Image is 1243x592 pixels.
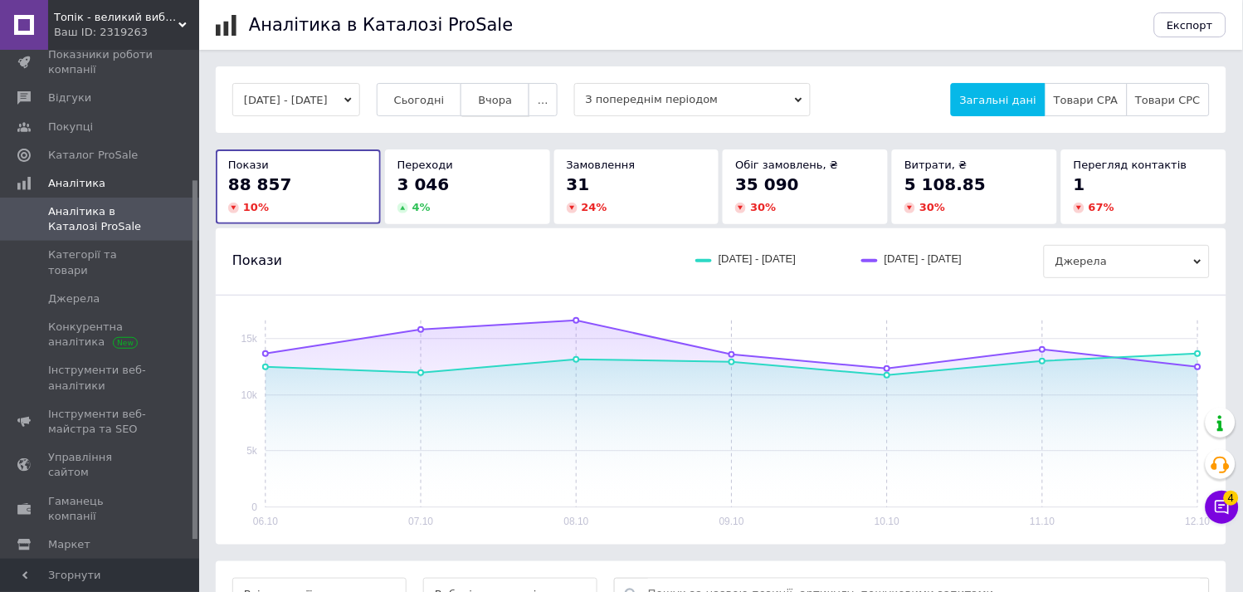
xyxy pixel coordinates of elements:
span: Топік - великий вибір взуття для чоловіків і жінок [54,10,178,25]
button: Експорт [1154,12,1227,37]
span: Показники роботи компанії [48,47,154,77]
button: Товари CPA [1045,83,1127,116]
text: 0 [251,501,257,513]
span: Витрати, ₴ [904,159,968,171]
text: 09.10 [719,516,744,527]
span: Відгуки [48,91,91,105]
span: 10 % [243,201,269,213]
button: Товари CPC [1127,83,1210,116]
span: Аналітика [48,176,105,191]
span: 67 % [1089,201,1114,213]
div: Ваш ID: 2319263 [54,25,199,40]
span: 4 [1224,491,1239,506]
span: Аналітика в Каталозі ProSale [48,204,154,234]
span: ... [538,94,548,106]
span: Інструменти веб-майстра та SEO [48,407,154,437]
span: 31 [567,174,590,194]
span: Конкурентна аналітика [48,320,154,350]
button: Вчора [461,83,529,116]
button: Сьогодні [377,83,462,116]
span: 24 % [582,201,607,213]
span: Переходи [397,159,453,171]
text: 12.10 [1186,516,1211,527]
h1: Аналітика в Каталозі ProSale [249,15,513,35]
text: 15k [241,333,258,345]
span: Покази [228,159,269,171]
span: Каталог ProSale [48,148,138,163]
span: Інструменти веб-аналітики [48,363,154,393]
span: Гаманець компанії [48,494,154,524]
span: Обіг замовлень, ₴ [735,159,838,171]
text: 10.10 [875,516,899,527]
span: Товари CPA [1054,94,1118,106]
span: Експорт [1167,19,1214,32]
span: З попереднім періодом [574,83,811,116]
span: 30 % [750,201,776,213]
span: 4 % [412,201,431,213]
button: Чат з покупцем4 [1206,491,1239,524]
button: [DATE] - [DATE] [232,83,360,116]
span: 5 108.85 [904,174,986,194]
span: Джерела [1044,245,1210,278]
span: Перегляд контактів [1074,159,1187,171]
span: 30 % [919,201,945,213]
span: Маркет [48,537,90,552]
span: 88 857 [228,174,292,194]
span: Категорії та товари [48,247,154,277]
span: Замовлення [567,159,636,171]
button: Загальні дані [951,83,1046,116]
text: 06.10 [253,516,278,527]
span: 3 046 [397,174,450,194]
span: Товари CPC [1136,94,1201,106]
span: Джерела [48,291,100,306]
span: 1 [1074,174,1085,194]
text: 07.10 [408,516,433,527]
span: Управління сайтом [48,450,154,480]
span: Вчора [478,94,512,106]
span: Покупці [48,120,93,135]
button: ... [529,83,557,116]
text: 08.10 [564,516,589,527]
text: 5k [246,445,258,457]
text: 10k [241,389,258,401]
text: 11.10 [1031,516,1055,527]
span: Покази [232,252,282,270]
span: 35 090 [735,174,799,194]
span: Загальні дані [960,94,1036,106]
span: Сьогодні [394,94,445,106]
